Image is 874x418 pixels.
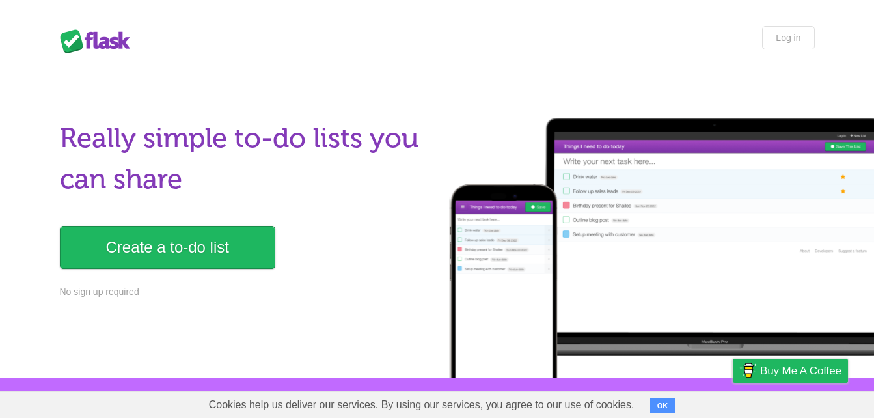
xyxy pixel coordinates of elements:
[762,26,814,49] a: Log in
[196,392,648,418] span: Cookies help us deliver our services. By using our services, you agree to our use of cookies.
[60,226,275,269] a: Create a to-do list
[60,285,430,299] p: No sign up required
[733,359,848,383] a: Buy me a coffee
[60,118,430,200] h1: Really simple to-do lists you can share
[739,359,757,382] img: Buy me a coffee
[60,29,138,53] div: Flask Lists
[650,398,676,413] button: OK
[760,359,841,382] span: Buy me a coffee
